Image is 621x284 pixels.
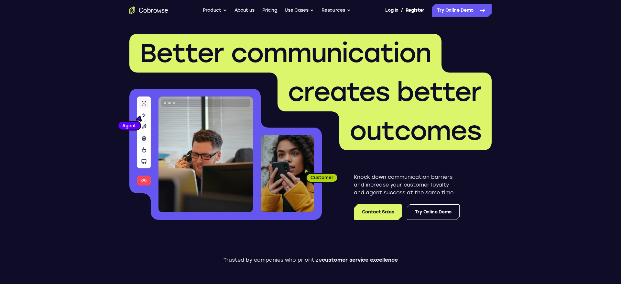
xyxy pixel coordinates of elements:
img: A customer holding their phone [261,135,314,212]
a: Go to the home page [129,6,168,14]
a: Register [406,4,424,17]
a: Try Online Demo [432,4,492,17]
a: Pricing [262,4,277,17]
p: Knock down communication barriers and increase your customer loyalty and agent success at the sam... [354,173,460,197]
button: Resources [321,4,351,17]
span: outcomes [350,115,481,146]
a: Contact Sales [354,204,402,220]
span: customer service excellence [322,257,398,263]
a: Log In [385,4,398,17]
span: creates better [288,76,481,108]
a: Try Online Demo [407,204,460,220]
img: A customer support agent talking on the phone [158,97,253,212]
button: Product [203,4,227,17]
button: Use Cases [285,4,314,17]
span: / [401,6,403,14]
span: Better communication [140,38,431,69]
a: About us [234,4,255,17]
